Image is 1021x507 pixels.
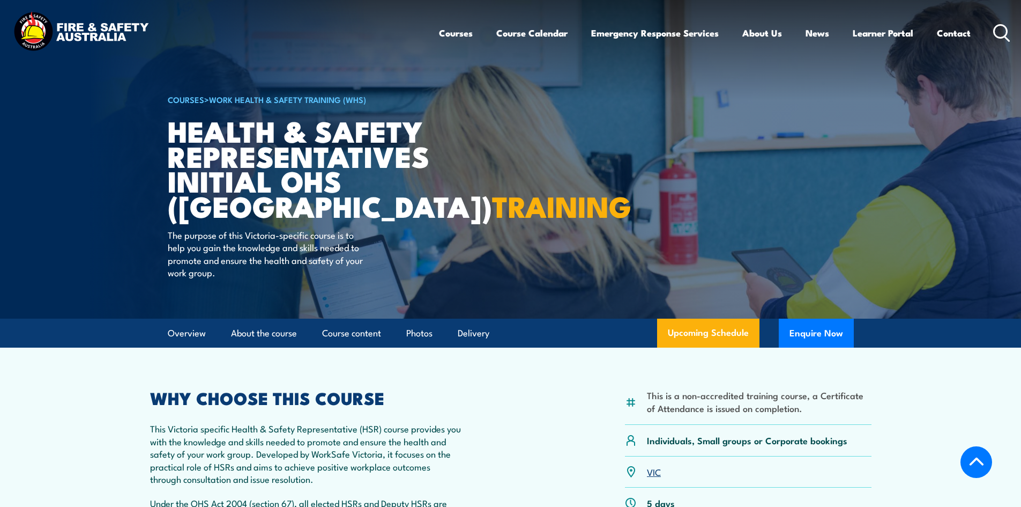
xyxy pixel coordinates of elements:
[439,19,473,47] a: Courses
[742,19,782,47] a: About Us
[779,319,854,348] button: Enquire Now
[853,19,913,47] a: Learner Portal
[937,19,971,47] a: Contact
[406,319,433,348] a: Photos
[168,93,433,106] h6: >
[591,19,719,47] a: Emergency Response Services
[496,19,568,47] a: Course Calendar
[168,319,206,348] a: Overview
[647,434,847,446] p: Individuals, Small groups or Corporate bookings
[168,229,363,279] p: The purpose of this Victoria-specific course is to help you gain the knowledge and skills needed ...
[806,19,829,47] a: News
[150,422,463,485] p: This Victoria specific Health & Safety Representative (HSR) course provides you with the knowledg...
[492,183,631,227] strong: TRAINING
[150,390,463,405] h2: WHY CHOOSE THIS COURSE
[458,319,489,348] a: Delivery
[657,319,759,348] a: Upcoming Schedule
[209,93,366,105] a: Work Health & Safety Training (WHS)
[647,465,661,478] a: VIC
[168,118,433,218] h1: Health & Safety Representatives Initial OHS ([GEOGRAPHIC_DATA])
[168,93,204,105] a: COURSES
[647,389,871,414] li: This is a non-accredited training course, a Certificate of Attendance is issued on completion.
[322,319,381,348] a: Course content
[231,319,297,348] a: About the course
